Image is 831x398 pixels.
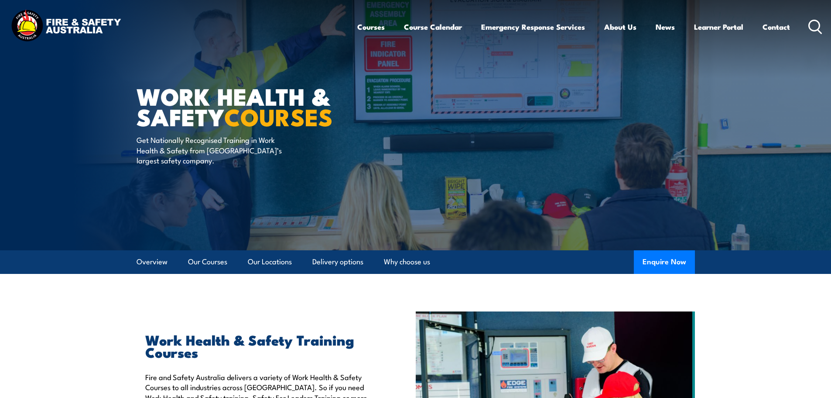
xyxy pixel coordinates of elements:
a: Learner Portal [694,15,743,38]
a: Emergency Response Services [481,15,585,38]
strong: COURSES [224,98,333,134]
a: Delivery options [312,250,363,273]
a: Our Courses [188,250,227,273]
a: About Us [604,15,636,38]
h2: Work Health & Safety Training Courses [145,333,376,358]
a: Overview [137,250,168,273]
a: Courses [357,15,385,38]
h1: Work Health & Safety [137,86,352,126]
a: Our Locations [248,250,292,273]
button: Enquire Now [634,250,695,274]
a: Course Calendar [404,15,462,38]
a: Why choose us [384,250,430,273]
a: News [656,15,675,38]
p: Get Nationally Recognised Training in Work Health & Safety from [GEOGRAPHIC_DATA]’s largest safet... [137,135,296,165]
a: Contact [763,15,790,38]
